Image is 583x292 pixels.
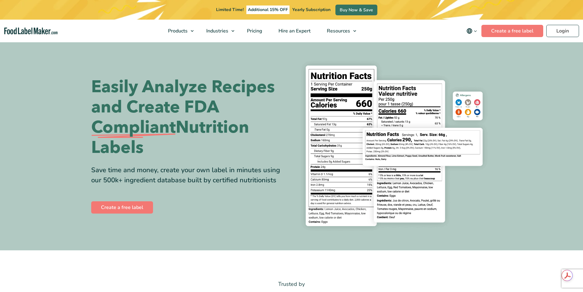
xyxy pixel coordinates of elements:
[325,28,351,34] span: Resources
[335,5,377,15] a: Buy Now & Save
[160,20,197,42] a: Products
[91,165,287,185] div: Save time and money, create your own label in minutes using our 500k+ ingredient database built b...
[166,28,188,34] span: Products
[204,28,229,34] span: Industries
[91,77,287,158] h1: Easily Analyze Recipes and Create FDA Nutrition Labels
[246,6,290,14] span: Additional 15% OFF
[216,7,244,13] span: Limited Time!
[546,25,579,37] a: Login
[319,20,359,42] a: Resources
[277,28,311,34] span: Hire an Expert
[91,280,492,289] p: Trusted by
[271,20,317,42] a: Hire an Expert
[198,20,237,42] a: Industries
[292,7,331,13] span: Yearly Subscription
[245,28,263,34] span: Pricing
[481,25,543,37] a: Create a free label
[239,20,269,42] a: Pricing
[91,117,176,138] span: Compliant
[91,201,153,214] a: Create a free label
